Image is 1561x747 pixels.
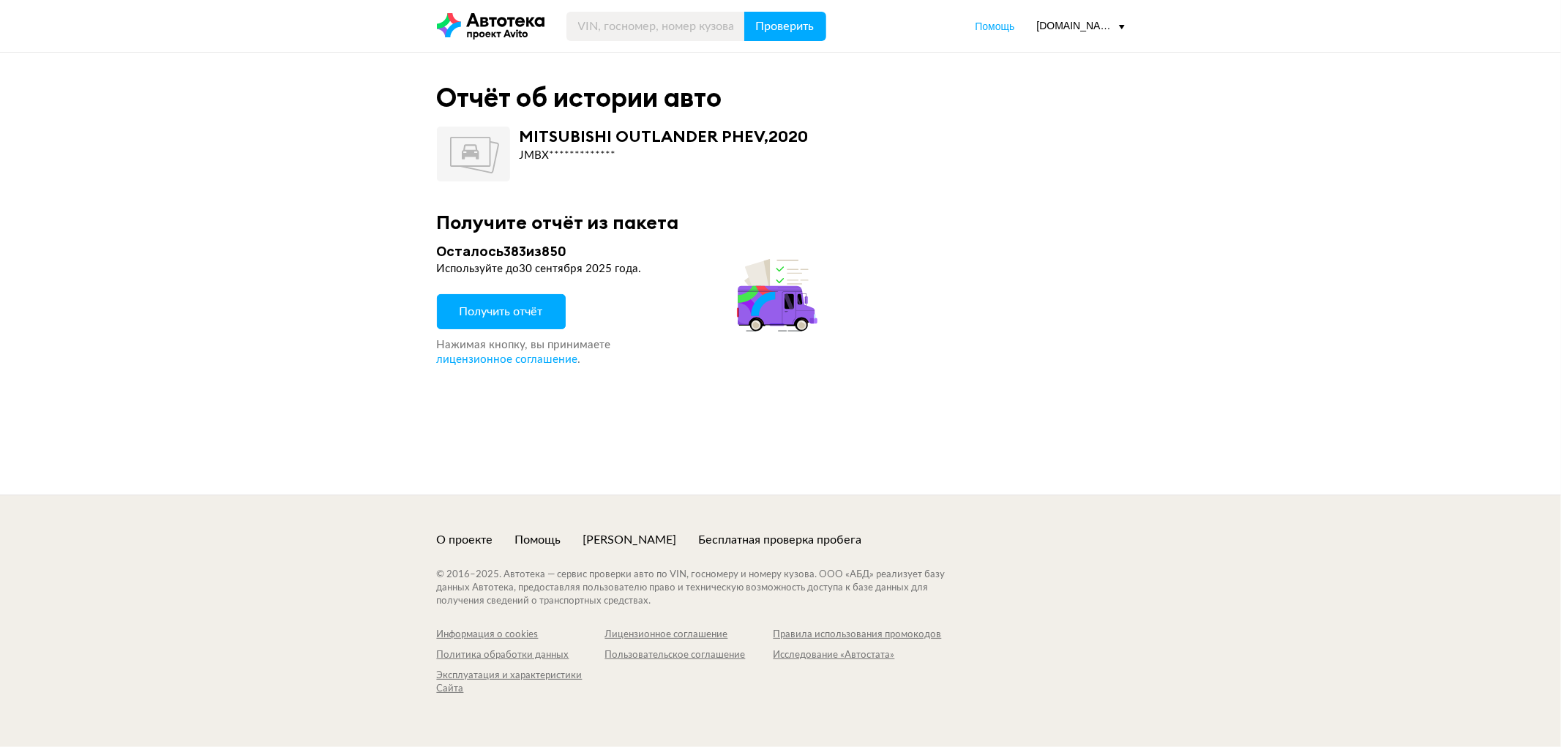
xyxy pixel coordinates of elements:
div: Осталось 383 из 850 [437,242,822,260]
a: Исследование «Автостата» [774,649,942,662]
a: О проекте [437,532,493,548]
div: Используйте до 30 сентября 2025 года . [437,262,822,277]
a: [PERSON_NAME] [583,532,677,548]
a: Информация о cookies [437,628,605,642]
a: Лицензионное соглашение [605,628,774,642]
a: лицензионное соглашение [437,353,578,367]
input: VIN, госномер, номер кузова [566,12,745,41]
span: Нажимая кнопку, вы принимаете . [437,339,611,365]
a: Помощь [515,532,561,548]
a: Помощь [975,19,1014,34]
button: Проверить [744,12,826,41]
a: Политика обработки данных [437,649,605,662]
a: Эксплуатация и характеристики Сайта [437,669,605,696]
div: Отчёт об истории авто [437,82,722,113]
span: Помощь [975,20,1014,32]
div: [DOMAIN_NAME][EMAIL_ADDRESS][DOMAIN_NAME] [1037,19,1125,33]
a: Пользовательское соглашение [605,649,774,662]
div: © 2016– 2025 . Автотека — сервис проверки авто по VIN, госномеру и номеру кузова. ООО «АБД» реали... [437,568,975,608]
span: Проверить [756,20,815,32]
div: MITSUBISHI OUTLANDER PHEV , 2020 [520,127,809,146]
span: Получить отчёт [460,306,543,318]
a: Правила использования промокодов [774,628,942,642]
div: Получите отчёт из пакета [437,211,1125,233]
span: лицензионное соглашение [437,354,578,365]
a: Бесплатная проверка пробега [699,532,862,548]
button: Получить отчёт [437,294,566,329]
